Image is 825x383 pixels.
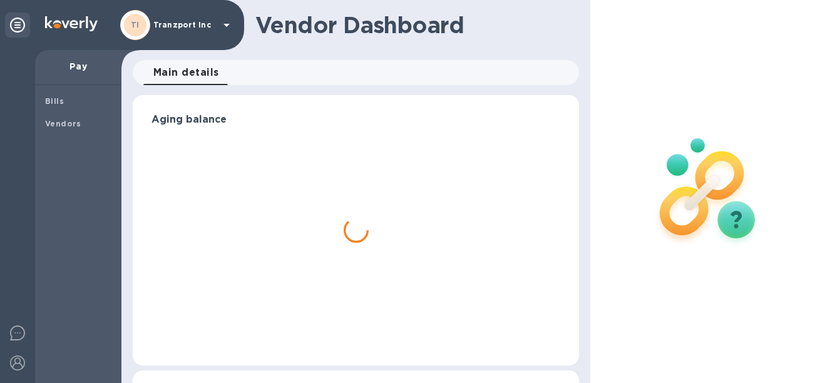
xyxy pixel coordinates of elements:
p: Pay [45,60,111,73]
b: Vendors [45,119,81,128]
span: Main details [153,64,219,81]
p: Tranzport Inc [153,21,216,29]
div: Unpin categories [5,13,30,38]
h3: Aging balance [151,114,560,126]
b: Bills [45,96,64,106]
h1: Vendor Dashboard [255,12,570,38]
b: TI [131,20,140,29]
img: Logo [45,16,98,31]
